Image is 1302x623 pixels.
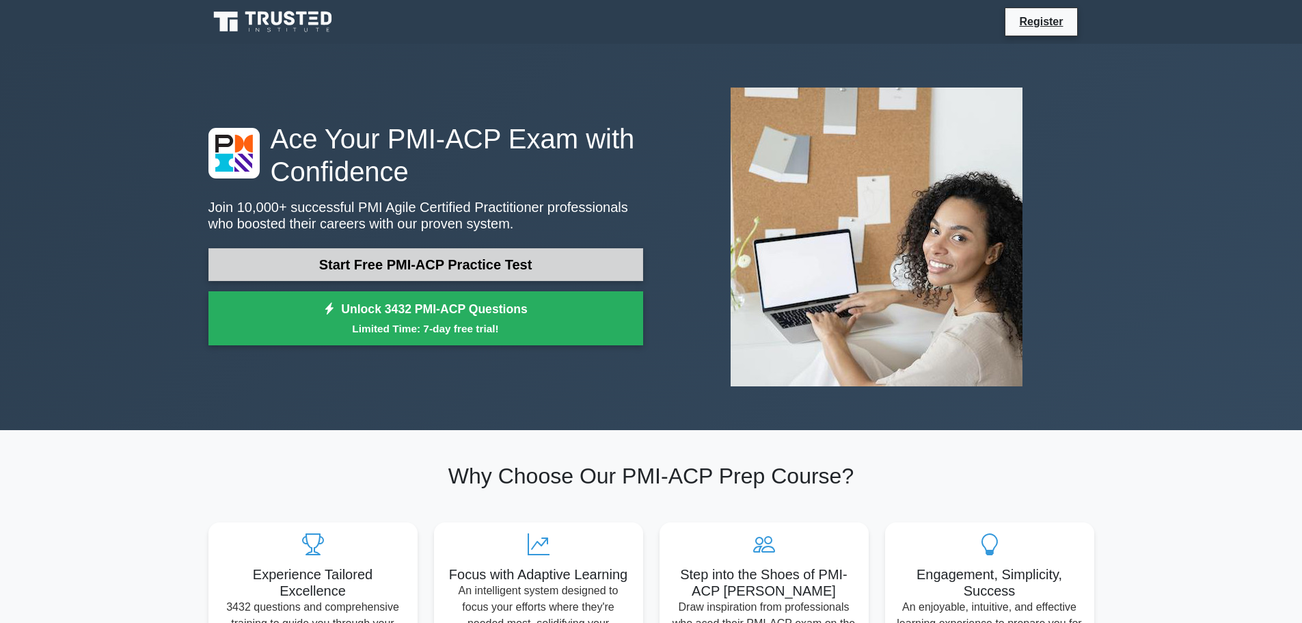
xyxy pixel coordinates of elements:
[226,321,626,336] small: Limited Time: 7-day free trial!
[208,291,643,346] a: Unlock 3432 PMI-ACP QuestionsLimited Time: 7-day free trial!
[208,122,643,188] h1: Ace Your PMI-ACP Exam with Confidence
[1011,13,1071,30] a: Register
[219,566,407,599] h5: Experience Tailored Excellence
[670,566,858,599] h5: Step into the Shoes of PMI-ACP [PERSON_NAME]
[208,199,643,232] p: Join 10,000+ successful PMI Agile Certified Practitioner professionals who boosted their careers ...
[896,566,1083,599] h5: Engagement, Simplicity, Success
[445,566,632,583] h5: Focus with Adaptive Learning
[208,463,1094,489] h2: Why Choose Our PMI-ACP Prep Course?
[208,248,643,281] a: Start Free PMI-ACP Practice Test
